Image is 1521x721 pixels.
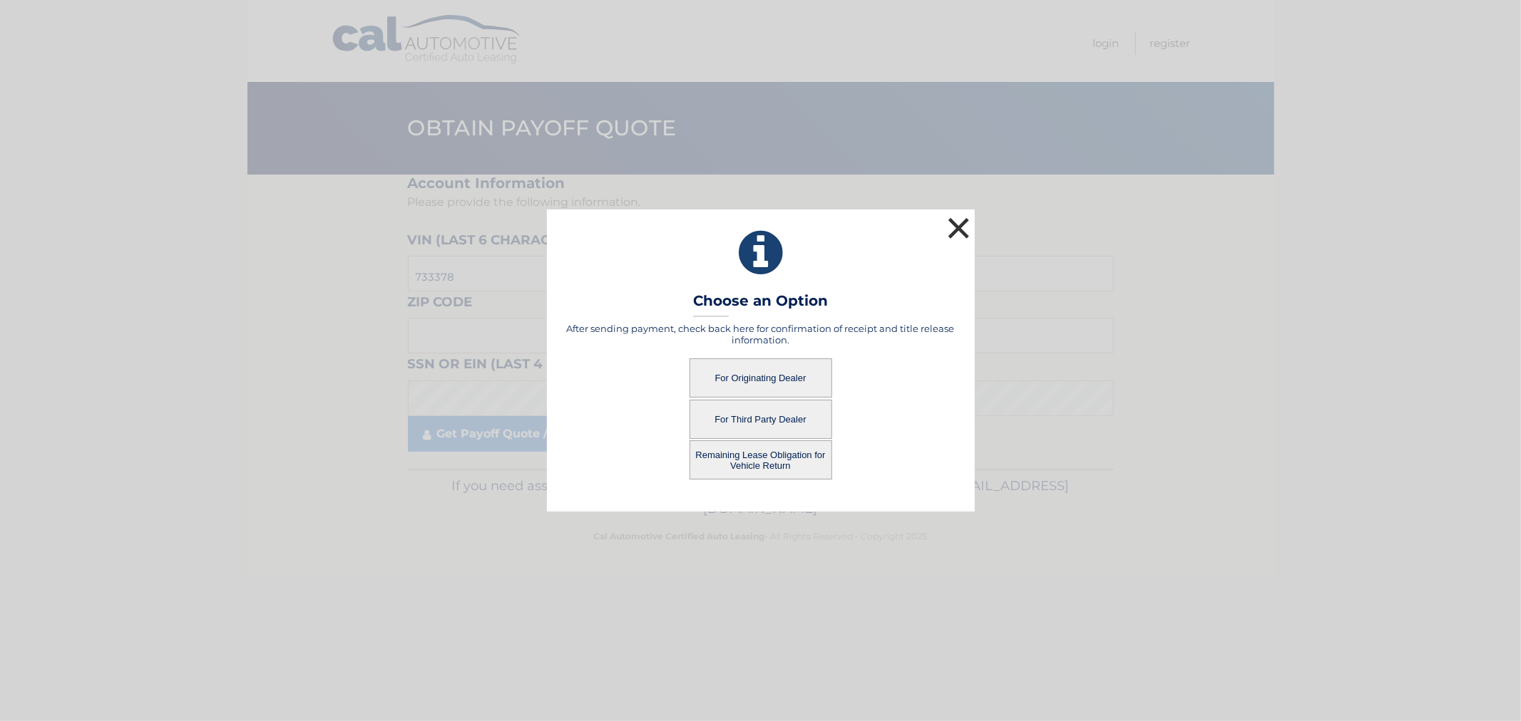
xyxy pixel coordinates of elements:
button: For Originating Dealer [690,358,832,398]
button: Remaining Lease Obligation for Vehicle Return [690,440,832,479]
button: × [945,214,973,242]
h3: Choose an Option [693,292,828,317]
h5: After sending payment, check back here for confirmation of receipt and title release information. [565,323,957,346]
button: For Third Party Dealer [690,400,832,439]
